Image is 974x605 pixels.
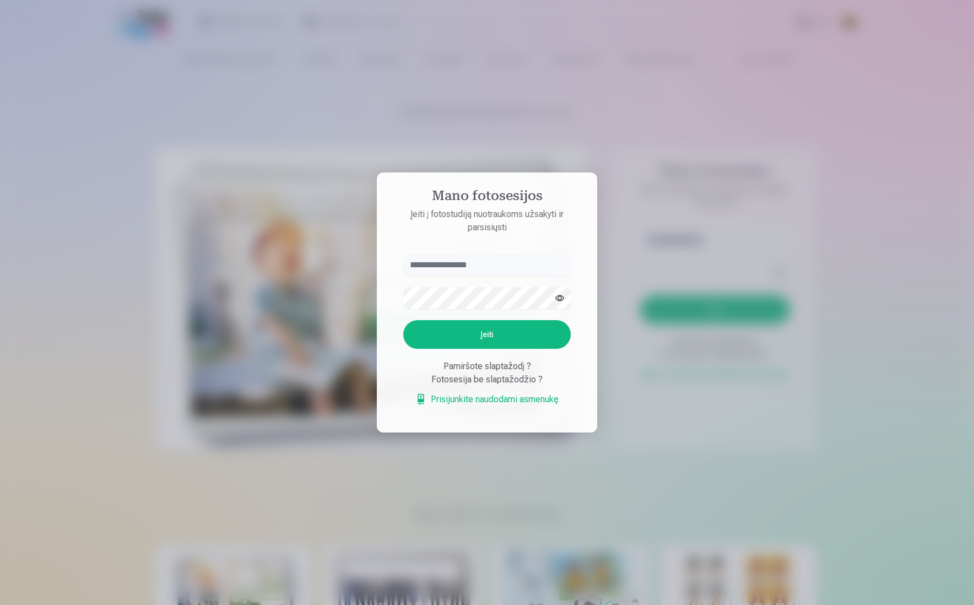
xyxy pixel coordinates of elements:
p: Įeiti į fotostudiją nuotraukoms užsakyti ir parsisiųsti [392,208,582,234]
h4: Mano fotosesijos [392,188,582,208]
div: Pamiršote slaptažodį ? [403,360,571,373]
button: Įeiti [403,320,571,349]
div: Fotosesija be slaptažodžio ? [403,373,571,386]
a: Prisijunkite naudodami asmenukę [415,393,559,406]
